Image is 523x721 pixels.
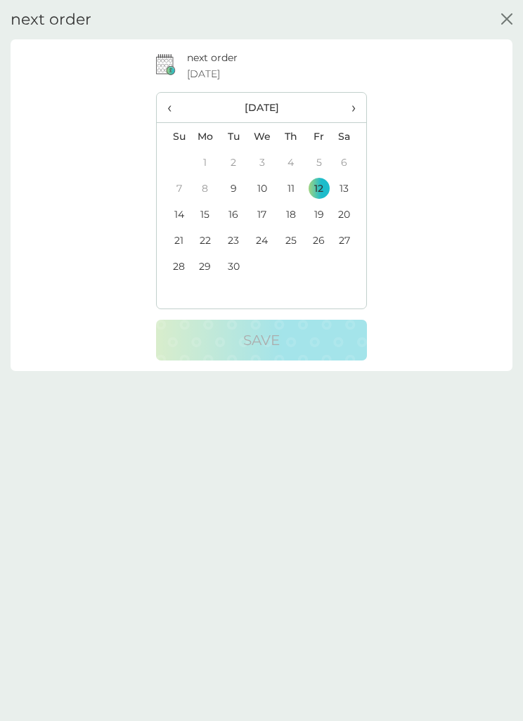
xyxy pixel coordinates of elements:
[157,123,191,150] th: Su
[333,175,366,201] td: 13
[191,149,219,175] td: 1
[305,123,333,150] th: Fr
[191,201,219,227] td: 15
[219,201,247,227] td: 16
[501,13,512,27] button: close
[247,175,277,201] td: 10
[157,201,191,227] td: 14
[219,123,247,150] th: Tu
[333,149,366,175] td: 6
[305,175,333,201] td: 12
[191,253,219,279] td: 29
[247,201,277,227] td: 17
[219,149,247,175] td: 2
[191,93,333,123] th: [DATE]
[277,201,305,227] td: 18
[277,149,305,175] td: 4
[11,11,91,29] h2: next order
[167,93,180,122] span: ‹
[191,123,219,150] th: Mo
[157,175,191,201] td: 7
[187,66,220,82] span: [DATE]
[333,201,366,227] td: 20
[305,227,333,253] td: 26
[243,329,280,351] p: Save
[219,175,247,201] td: 9
[191,227,219,253] td: 22
[247,123,277,150] th: We
[219,227,247,253] td: 23
[333,227,366,253] td: 27
[191,175,219,201] td: 8
[305,201,333,227] td: 19
[333,123,366,150] th: Sa
[247,149,277,175] td: 3
[247,227,277,253] td: 24
[277,227,305,253] td: 25
[344,93,356,122] span: ›
[219,253,247,279] td: 30
[157,227,191,253] td: 21
[277,123,305,150] th: Th
[157,253,191,279] td: 28
[305,149,333,175] td: 5
[187,50,238,65] p: next order
[277,175,305,201] td: 11
[156,320,367,360] button: Save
